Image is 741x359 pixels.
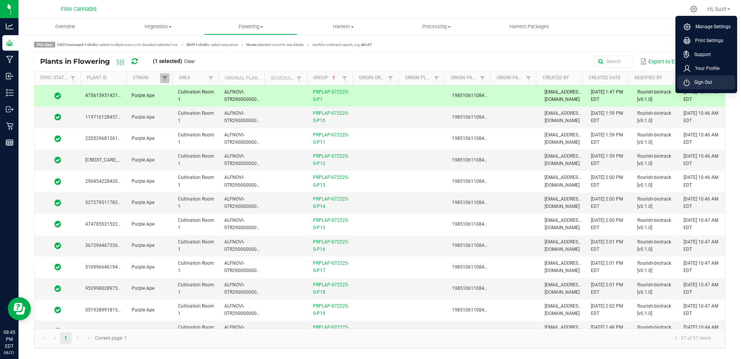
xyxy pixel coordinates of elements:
span: Cultivation Room 1 [178,111,214,123]
a: PRPLAP-072225-S-P11 [313,132,349,145]
span: [DATE] 10:47 AM EDT [683,282,718,295]
a: PRPLAP-072225-S-P14 [313,196,349,209]
span: 1985106110845333 [452,286,495,291]
a: AreaSortable [179,75,206,81]
a: Filter [432,73,441,83]
span: | [304,42,312,48]
span: to select sequence [186,43,238,47]
span: Cultivation Room 1 [178,282,214,295]
button: Export to Excel [638,55,686,68]
span: Purple Ape [132,157,154,163]
a: Filter [386,73,395,83]
span: [DATE] 1:59 PM EDT [591,153,623,166]
a: PRPLAP-072225-S-P12 [313,153,349,166]
div: Plants in Flowering [40,55,201,68]
span: Processing [391,23,483,30]
span: ALFNOVI-STR29000000001 [224,89,262,102]
span: Harvest [298,23,390,30]
span: Your Profile [690,65,719,72]
span: Fino Cannabis [61,6,96,12]
span: ALFNOVI-STR29000000001 [224,153,262,166]
span: [EMAIL_ADDRESS][DOMAIN_NAME] [545,218,582,230]
a: Flowering [204,19,297,35]
a: Filter [160,73,169,83]
a: PRPLAP-072225-S-P19 [313,303,349,316]
span: Cultivation Room 1 [178,132,214,145]
span: In Sync [54,178,61,185]
a: PRPLAP-072225-S-P2 [313,325,349,337]
span: Cultivation Room 1 [178,153,214,166]
p: 08:45 PM EDT [3,329,15,350]
span: 1985106110845333 [452,264,495,270]
span: 2205396812616325 [85,136,129,141]
inline-svg: Reports [6,139,14,146]
a: Origin GroupSortable [359,75,386,81]
span: [DATE] 10:46 AM EDT [683,153,718,166]
a: PRPLAP-072225-S-P18 [313,282,349,295]
span: 2904542284201481 [85,179,129,184]
span: ALFNOVI-STR29000000001 [224,260,262,273]
a: PRPLAP-072225-S-P1 [313,89,349,102]
span: [CREDIT_CARD_NUMBER] [85,157,137,163]
li: Sign Out [677,75,735,89]
span: Overview [45,23,85,30]
span: [DATE] 2:02 PM EDT [591,303,623,316]
span: [EMAIL_ADDRESS][DOMAIN_NAME] [545,303,582,316]
span: (1 selected) [153,58,182,64]
span: Cultivation Room 1 [178,196,214,209]
span: 1985106110845333 [452,243,495,248]
span: flourish-biotrack [v0.1.0] [637,89,671,102]
span: In Sync [54,220,61,228]
a: Filter [294,74,304,83]
span: ALFNOVI-STR29000000001 [224,175,262,187]
span: Sortable [331,75,337,81]
a: Filter [68,73,78,83]
a: Created DateSortable [589,75,625,81]
a: Sync StatusSortable [40,75,68,81]
inline-svg: Retail [6,122,14,130]
a: Plant IDSortable [87,75,123,81]
span: ALFNOVI-STR29000000001 [224,303,262,316]
span: [DATE] 10:46 AM EDT [683,111,718,123]
span: 1197161284574063 [85,114,129,120]
span: to select multiple rows or to deselect selected row [57,43,178,47]
a: Vegetation [112,19,205,35]
inline-svg: Inventory [6,89,14,97]
th: Original Plant ID [218,71,264,85]
kendo-pager-info: 1 - 37 of 37 items [132,332,717,345]
span: [EMAIL_ADDRESS][DOMAIN_NAME] [545,89,582,102]
span: Purple Ape [132,307,154,313]
span: Pro tips [34,42,55,48]
inline-svg: Analytics [6,22,14,30]
span: Cultivation Room 1 [178,325,214,337]
a: PRPLAP-072225-S-P15 [313,218,349,230]
span: 5272795117832577 [85,200,129,205]
span: [EMAIL_ADDRESS][DOMAIN_NAME] [545,325,582,337]
span: Use for wildcard search, e.g. [312,43,372,47]
a: Filter [478,73,487,83]
span: 5109966461944131 [85,264,129,270]
span: | [238,42,246,48]
span: Manage Settings [691,23,731,31]
span: [DATE] 2:00 PM EDT [591,175,623,187]
span: [DATE] 2:01 PM EDT [591,282,623,295]
span: [DATE] 2:00 PM EDT [591,196,623,209]
span: [EMAIL_ADDRESS][DOMAIN_NAME] [545,111,582,123]
span: [EMAIL_ADDRESS][DOMAIN_NAME] [545,239,582,252]
a: PRPLAP-072225-S-P16 [313,239,349,252]
span: Cultivation Room 1 [178,175,214,187]
span: [EMAIL_ADDRESS][DOMAIN_NAME] [545,196,582,209]
span: flourish-biotrack [v0.1.0] [637,239,671,252]
span: flourish-biotrack [v0.1.0] [637,196,671,209]
strong: Shift + click [186,43,206,47]
span: In Sync [54,327,61,335]
a: Harvest [297,19,390,35]
span: [DATE] 2:01 PM EDT [591,260,623,273]
span: Purple Ape [132,93,154,98]
a: Filter [206,73,215,83]
span: flourish-biotrack [v0.1.0] [637,175,671,187]
span: [EMAIL_ADDRESS][DOMAIN_NAME] [545,132,582,145]
a: Modified BySortable [634,75,671,81]
a: PRPLAP-072225-S-P17 [313,260,349,273]
inline-svg: Grow [6,39,14,47]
